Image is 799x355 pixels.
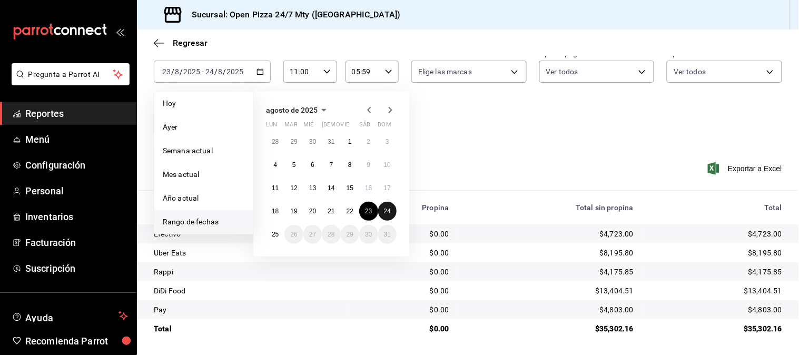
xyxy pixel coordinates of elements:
[322,155,340,174] button: 7 de agosto de 2025
[378,155,397,174] button: 10 de agosto de 2025
[154,323,341,334] div: Total
[674,66,706,77] span: Ver todos
[384,208,391,215] abbr: 24 de agosto de 2025
[173,38,208,48] span: Regresar
[546,66,578,77] span: Ver todos
[347,208,353,215] abbr: 22 de agosto de 2025
[266,179,284,198] button: 11 de agosto de 2025
[266,104,330,116] button: agosto de 2025
[163,145,244,156] span: Semana actual
[346,50,399,57] label: Hora fin
[367,138,370,145] abbr: 2 de agosto de 2025
[341,121,349,132] abbr: viernes
[266,155,284,174] button: 4 de agosto de 2025
[341,132,359,151] button: 1 de agosto de 2025
[25,158,128,172] span: Configuración
[214,67,218,76] span: /
[341,202,359,221] button: 22 de agosto de 2025
[154,267,341,277] div: Rappi
[154,38,208,48] button: Regresar
[303,155,322,174] button: 6 de agosto de 2025
[322,132,340,151] button: 31 de julio de 2025
[330,161,333,169] abbr: 7 de agosto de 2025
[322,121,384,132] abbr: jueves
[359,155,378,174] button: 9 de agosto de 2025
[328,184,334,192] abbr: 14 de agosto de 2025
[378,132,397,151] button: 3 de agosto de 2025
[25,210,128,224] span: Inventarios
[223,67,226,76] span: /
[303,121,313,132] abbr: miércoles
[384,184,391,192] abbr: 17 de agosto de 2025
[359,121,370,132] abbr: sábado
[365,208,372,215] abbr: 23 de agosto de 2025
[384,161,391,169] abbr: 10 de agosto de 2025
[303,132,322,151] button: 30 de julio de 2025
[466,203,633,212] div: Total sin propina
[290,208,297,215] abbr: 19 de agosto de 2025
[365,184,372,192] abbr: 16 de agosto de 2025
[358,267,449,277] div: $0.00
[25,310,114,322] span: Ayuda
[163,169,244,180] span: Mes actual
[309,184,316,192] abbr: 13 de agosto de 2025
[202,67,204,76] span: -
[272,231,279,238] abbr: 25 de agosto de 2025
[311,161,314,169] abbr: 6 de agosto de 2025
[348,161,352,169] abbr: 8 de agosto de 2025
[25,132,128,146] span: Menú
[7,76,130,87] a: Pregunta a Parrot AI
[283,50,337,57] label: Hora inicio
[365,231,372,238] abbr: 30 de agosto de 2025
[322,179,340,198] button: 14 de agosto de 2025
[347,231,353,238] abbr: 29 de agosto de 2025
[418,66,472,77] span: Elige las marcas
[218,67,223,76] input: --
[266,202,284,221] button: 18 de agosto de 2025
[650,323,782,334] div: $35,302.16
[174,67,180,76] input: --
[347,184,353,192] abbr: 15 de agosto de 2025
[328,208,334,215] abbr: 21 de agosto de 2025
[466,285,633,296] div: $13,404.51
[154,304,341,315] div: Pay
[266,106,318,114] span: agosto de 2025
[162,67,171,76] input: --
[266,121,277,132] abbr: lunes
[303,225,322,244] button: 27 de agosto de 2025
[25,235,128,250] span: Facturación
[322,202,340,221] button: 21 de agosto de 2025
[25,184,128,198] span: Personal
[358,323,449,334] div: $0.00
[226,67,244,76] input: ----
[154,248,341,258] div: Uber Eats
[367,161,370,169] abbr: 9 de agosto de 2025
[272,138,279,145] abbr: 28 de julio de 2025
[266,132,284,151] button: 28 de julio de 2025
[359,225,378,244] button: 30 de agosto de 2025
[272,208,279,215] abbr: 18 de agosto de 2025
[205,67,214,76] input: --
[290,231,297,238] abbr: 26 de agosto de 2025
[322,225,340,244] button: 28 de agosto de 2025
[341,179,359,198] button: 15 de agosto de 2025
[341,225,359,244] button: 29 de agosto de 2025
[12,63,130,85] button: Pregunta a Parrot AI
[359,202,378,221] button: 23 de agosto de 2025
[384,231,391,238] abbr: 31 de agosto de 2025
[154,50,271,57] label: Fecha
[163,98,244,109] span: Hoy
[378,179,397,198] button: 17 de agosto de 2025
[650,203,782,212] div: Total
[163,216,244,228] span: Rango de fechas
[466,323,633,334] div: $35,302.16
[378,202,397,221] button: 24 de agosto de 2025
[328,138,334,145] abbr: 31 de julio de 2025
[183,8,400,21] h3: Sucursal: Open Pizza 24/7 Mty ([GEOGRAPHIC_DATA])
[358,285,449,296] div: $0.00
[273,161,277,169] abbr: 4 de agosto de 2025
[309,231,316,238] abbr: 27 de agosto de 2025
[710,162,782,175] span: Exportar a Excel
[328,231,334,238] abbr: 28 de agosto de 2025
[358,304,449,315] div: $0.00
